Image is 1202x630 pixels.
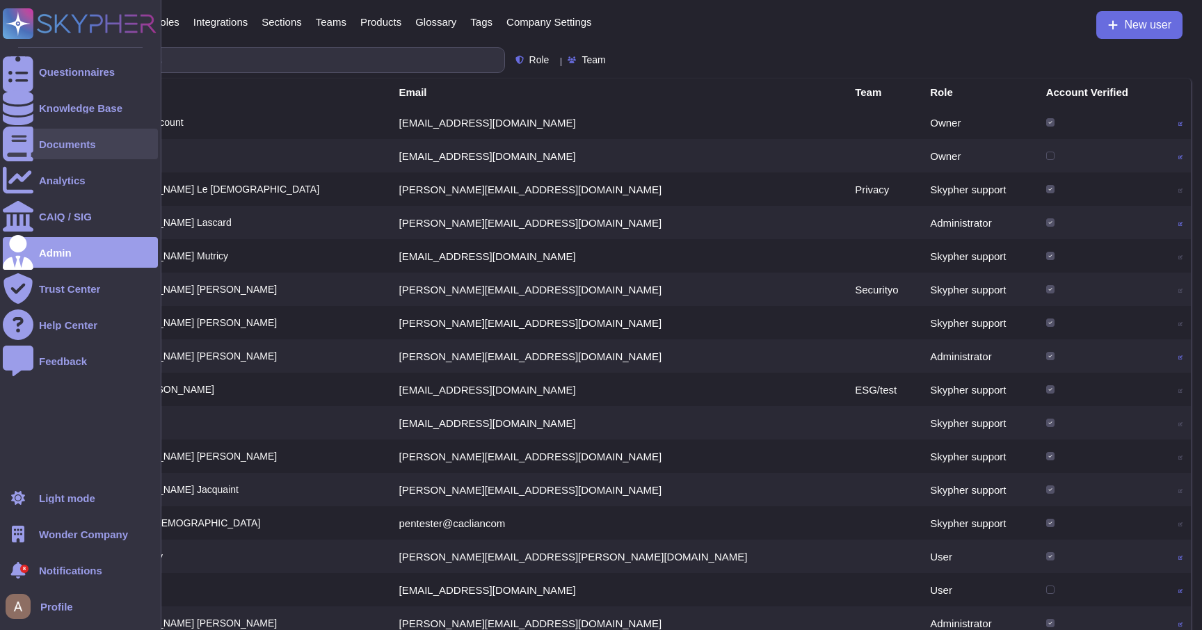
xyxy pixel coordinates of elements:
[922,573,1037,606] td: User
[391,273,847,306] td: [PERSON_NAME][EMAIL_ADDRESS][DOMAIN_NAME]
[39,565,102,576] span: Notifications
[114,284,277,294] span: [PERSON_NAME] [PERSON_NAME]
[3,56,158,87] a: Questionnaires
[114,218,232,227] span: [PERSON_NAME] Lascard
[922,239,1037,273] td: Skypher support
[114,485,239,494] span: [PERSON_NAME] Jacquaint
[316,17,346,27] span: Teams
[391,406,847,439] td: [EMAIL_ADDRESS][DOMAIN_NAME]
[922,339,1037,373] td: Administrator
[391,139,847,172] td: [EMAIL_ADDRESS][DOMAIN_NAME]
[391,439,847,473] td: [PERSON_NAME][EMAIL_ADDRESS][DOMAIN_NAME]
[3,346,158,376] a: Feedback
[114,118,184,127] span: Tester2 Account
[391,239,847,273] td: [EMAIL_ADDRESS][DOMAIN_NAME]
[114,251,228,261] span: [PERSON_NAME] Mutricy
[506,17,592,27] span: Company Settings
[847,273,922,306] td: Securityo
[922,473,1037,506] td: Skypher support
[391,106,847,139] td: [EMAIL_ADDRESS][DOMAIN_NAME]
[391,172,847,206] td: [PERSON_NAME][EMAIL_ADDRESS][DOMAIN_NAME]
[922,273,1037,306] td: Skypher support
[1124,19,1171,31] span: New user
[39,284,100,294] div: Trust Center
[3,309,158,340] a: Help Center
[114,518,260,528] span: Cacilian [DEMOGRAPHIC_DATA]
[114,385,214,394] span: Joci [PERSON_NAME]
[39,248,72,258] div: Admin
[40,601,73,612] span: Profile
[922,540,1037,573] td: User
[391,306,847,339] td: [PERSON_NAME][EMAIL_ADDRESS][DOMAIN_NAME]
[529,55,550,65] span: Role
[470,17,492,27] span: Tags
[193,17,248,27] span: Integrations
[39,175,86,186] div: Analytics
[152,17,179,27] span: Roles
[39,139,96,150] div: Documents
[922,172,1037,206] td: Skypher support
[3,273,158,304] a: Trust Center
[922,139,1037,172] td: Owner
[3,129,158,159] a: Documents
[6,594,31,619] img: user
[114,351,277,361] span: [PERSON_NAME] [PERSON_NAME]
[847,373,922,406] td: ESG/test
[55,48,504,72] input: Search by keywords
[3,201,158,232] a: CAIQ / SIG
[922,506,1037,540] td: Skypher support
[39,529,128,540] span: Wonder Company
[391,473,847,506] td: [PERSON_NAME][EMAIL_ADDRESS][DOMAIN_NAME]
[3,591,40,622] button: user
[39,67,115,77] div: Questionnaires
[391,339,847,373] td: [PERSON_NAME][EMAIL_ADDRESS][DOMAIN_NAME]
[360,17,401,27] span: Products
[262,17,302,27] span: Sections
[39,103,122,113] div: Knowledge Base
[847,172,922,206] td: Privacy
[922,406,1037,439] td: Skypher support
[3,165,158,195] a: Analytics
[922,306,1037,339] td: Skypher support
[922,206,1037,239] td: Administrator
[39,493,95,503] div: Light mode
[391,573,847,606] td: [EMAIL_ADDRESS][DOMAIN_NAME]
[114,184,319,194] span: [PERSON_NAME] Le [DEMOGRAPHIC_DATA]
[39,320,97,330] div: Help Center
[922,373,1037,406] td: Skypher support
[391,506,847,540] td: pentester@cacliancom
[114,618,277,628] span: [PERSON_NAME] [PERSON_NAME]
[391,373,847,406] td: [EMAIL_ADDRESS][DOMAIN_NAME]
[3,92,158,123] a: Knowledge Base
[582,55,605,65] span: Team
[391,540,847,573] td: [PERSON_NAME][EMAIL_ADDRESS][PERSON_NAME][DOMAIN_NAME]
[1096,11,1183,39] button: New user
[391,206,847,239] td: [PERSON_NAME][EMAIL_ADDRESS][DOMAIN_NAME]
[20,565,29,573] div: 8
[39,356,87,366] div: Feedback
[415,17,456,27] span: Glossary
[922,106,1037,139] td: Owner
[3,237,158,268] a: Admin
[922,439,1037,473] td: Skypher support
[114,451,277,461] span: [PERSON_NAME] [PERSON_NAME]
[39,211,92,222] div: CAIQ / SIG
[114,318,277,328] span: [PERSON_NAME] [PERSON_NAME]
